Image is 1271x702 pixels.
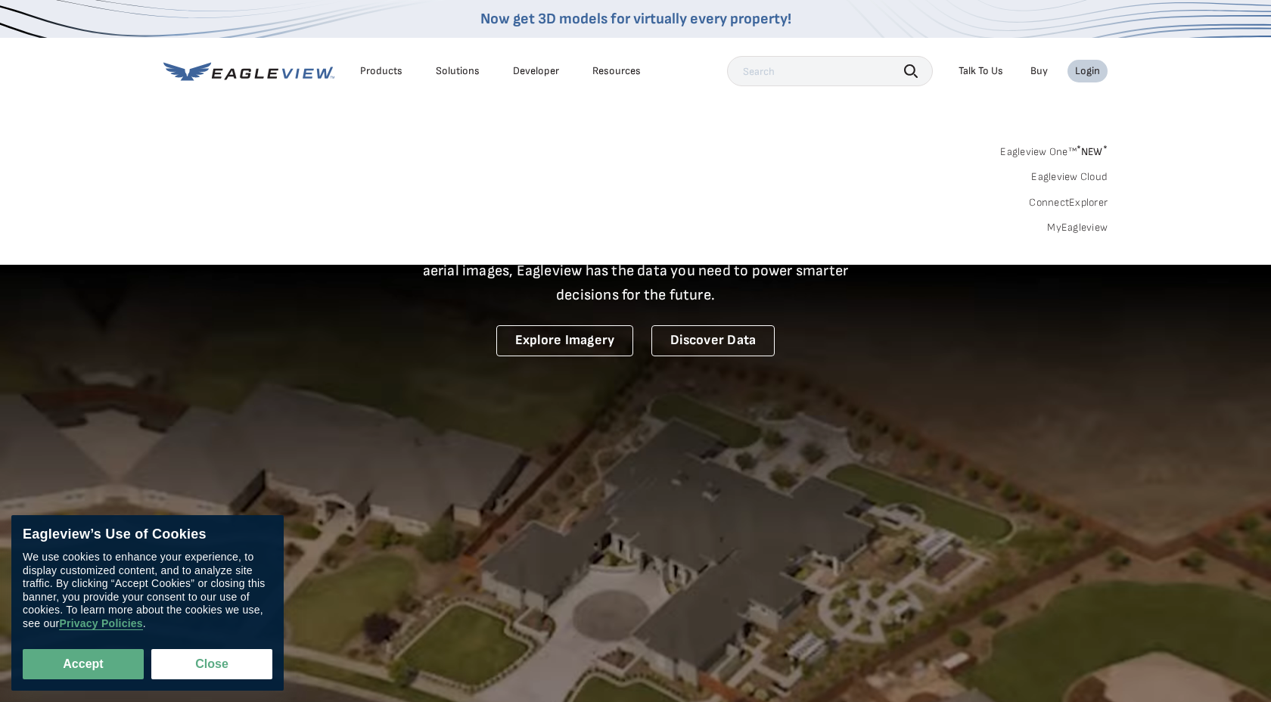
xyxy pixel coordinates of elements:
a: Buy [1030,64,1048,78]
a: MyEagleview [1047,221,1108,235]
div: Login [1075,64,1100,78]
input: Search [727,56,933,86]
div: Talk To Us [959,64,1003,78]
div: Resources [592,64,641,78]
a: Discover Data [651,325,775,356]
div: We use cookies to enhance your experience, to display customized content, and to analyze site tra... [23,551,272,630]
a: Explore Imagery [496,325,634,356]
a: ConnectExplorer [1029,196,1108,210]
span: NEW [1077,145,1108,158]
a: Eagleview One™*NEW* [1000,141,1108,158]
a: Privacy Policies [59,617,142,630]
a: Eagleview Cloud [1031,170,1108,184]
div: Solutions [436,64,480,78]
button: Close [151,649,272,679]
div: Eagleview’s Use of Cookies [23,526,272,543]
p: A new era starts here. Built on more than 3.5 billion high-resolution aerial images, Eagleview ha... [404,235,867,307]
a: Developer [513,64,559,78]
a: Now get 3D models for virtually every property! [480,10,791,28]
button: Accept [23,649,144,679]
div: Products [360,64,402,78]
